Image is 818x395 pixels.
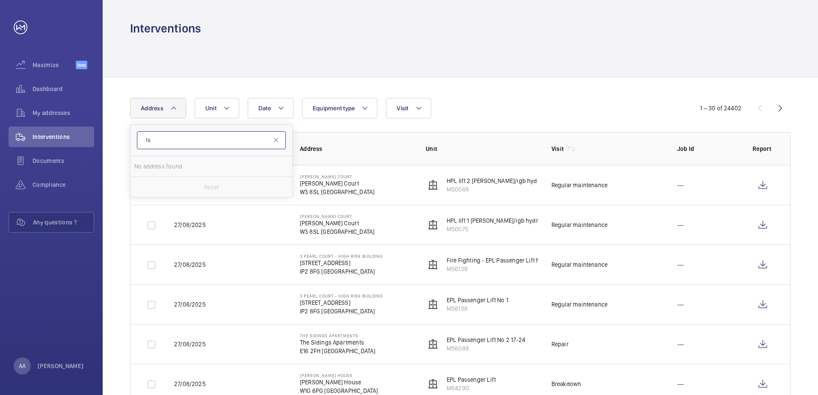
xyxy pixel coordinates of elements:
p: M50075 [447,225,542,233]
p: W3 8SL [GEOGRAPHIC_DATA] [300,227,374,236]
button: Date [248,98,293,118]
p: W1G 6PG [GEOGRAPHIC_DATA] [300,386,378,395]
p: M50068 [447,185,543,194]
div: 1 – 30 of 24402 [700,104,741,112]
button: Address [130,98,186,118]
p: [PERSON_NAME] Court [300,214,374,219]
p: [STREET_ADDRESS] [300,259,383,267]
p: M56139 [447,265,548,273]
div: Breakdown [551,380,581,388]
span: Address [141,105,163,112]
button: Unit [195,98,239,118]
p: AA [19,362,26,370]
p: [STREET_ADDRESS] [300,298,383,307]
p: EPL Passenger Lift No 1 [447,296,508,304]
input: Search by address [137,131,286,149]
p: --- [677,380,684,388]
div: Regular maintenance [551,300,608,309]
p: E16 2FH [GEOGRAPHIC_DATA] [300,347,376,355]
span: Documents [33,156,94,165]
span: Maximize [33,61,76,69]
div: Regular maintenance [551,221,608,229]
img: elevator.svg [428,299,438,310]
li: No address found [130,156,292,177]
p: Fire Fighting - EPL Passenger Lift No 2 [447,256,548,265]
p: 27/08/2025 [174,340,206,348]
p: Job Id [677,144,739,153]
p: --- [677,340,684,348]
p: HPL lift 2 [PERSON_NAME]/igb hydro [447,177,543,185]
button: Equipment type [302,98,378,118]
span: Any questions ? [33,218,94,227]
p: [PERSON_NAME] [38,362,84,370]
span: Date [258,105,271,112]
p: --- [677,181,684,189]
p: The Sidings Apartments [300,333,376,338]
p: Visit [551,144,564,153]
img: elevator.svg [428,259,438,270]
p: Unit [426,144,538,153]
p: [PERSON_NAME] House [300,378,378,386]
p: M56138 [447,304,508,313]
p: [PERSON_NAME] Court [300,219,374,227]
span: Equipment type [313,105,355,112]
span: Compliance [33,180,94,189]
img: elevator.svg [428,180,438,190]
p: M56089 [447,344,525,353]
p: The Sidings Apartments [300,338,376,347]
p: 27/08/2025 [174,221,206,229]
p: [PERSON_NAME] House [300,373,378,378]
img: elevator.svg [428,220,438,230]
img: elevator.svg [428,379,438,389]
p: --- [677,300,684,309]
span: Dashboard [33,85,94,93]
p: 3 Pearl Court - High Risk Building [300,293,383,298]
span: My addresses [33,109,94,117]
p: EPL Passenger Lift No 2 17-24 [447,336,525,344]
p: 27/08/2025 [174,260,206,269]
p: --- [677,221,684,229]
p: Reset [204,183,219,192]
p: [PERSON_NAME] Court [300,174,374,179]
div: Regular maintenance [551,181,608,189]
p: IP2 8FG [GEOGRAPHIC_DATA] [300,267,383,276]
p: 27/08/2025 [174,380,206,388]
h1: Interventions [130,21,201,36]
span: Beta [76,61,87,69]
p: Address [300,144,412,153]
p: --- [677,260,684,269]
img: elevator.svg [428,339,438,349]
span: Interventions [33,133,94,141]
p: M64290 [447,384,496,392]
p: HPL lift 1 [PERSON_NAME]/igb hydro [447,216,542,225]
p: 3 Pearl Court - High Risk Building [300,254,383,259]
p: IP2 8FG [GEOGRAPHIC_DATA] [300,307,383,315]
p: [PERSON_NAME] Court [300,179,374,188]
p: W3 8SL [GEOGRAPHIC_DATA] [300,188,374,196]
p: 27/08/2025 [174,300,206,309]
div: Regular maintenance [551,260,608,269]
p: EPL Passenger Lift [447,375,496,384]
p: Report [753,144,773,153]
button: Visit [386,98,431,118]
span: Unit [205,105,216,112]
span: Visit [397,105,408,112]
div: Repair [551,340,569,348]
